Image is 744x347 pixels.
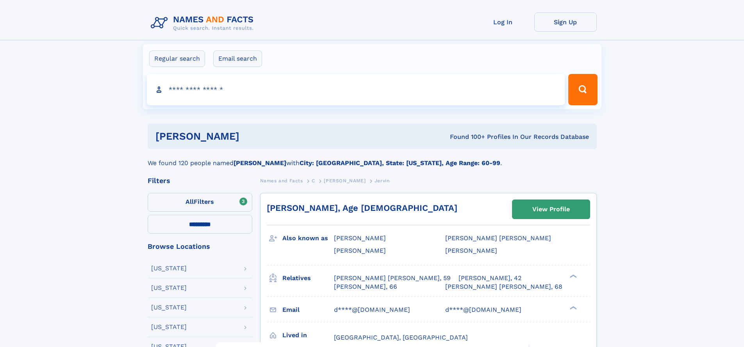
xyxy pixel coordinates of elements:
[324,178,366,183] span: [PERSON_NAME]
[334,247,386,254] span: [PERSON_NAME]
[282,271,334,285] h3: Relatives
[334,234,386,242] span: [PERSON_NAME]
[148,193,252,212] label: Filters
[151,324,187,330] div: [US_STATE]
[334,334,468,341] span: [GEOGRAPHIC_DATA], [GEOGRAPHIC_DATA]
[151,285,187,291] div: [US_STATE]
[459,274,521,282] a: [PERSON_NAME], 42
[149,50,205,67] label: Regular search
[213,50,262,67] label: Email search
[334,282,397,291] a: [PERSON_NAME], 66
[186,198,194,205] span: All
[375,178,390,183] span: Jervin
[445,247,497,254] span: [PERSON_NAME]
[282,329,334,342] h3: Lived in
[568,273,577,279] div: ❯
[147,74,565,105] input: search input
[334,274,451,282] a: [PERSON_NAME] [PERSON_NAME], 59
[534,13,597,32] a: Sign Up
[148,149,597,168] div: We found 120 people named with .
[282,303,334,316] h3: Email
[512,200,590,219] a: View Profile
[324,176,366,185] a: [PERSON_NAME]
[445,234,551,242] span: [PERSON_NAME] [PERSON_NAME]
[344,133,589,141] div: Found 100+ Profiles In Our Records Database
[282,232,334,245] h3: Also known as
[155,131,345,141] h1: [PERSON_NAME]
[148,177,252,184] div: Filters
[568,74,597,105] button: Search Button
[445,282,562,291] a: [PERSON_NAME] [PERSON_NAME], 68
[148,243,252,250] div: Browse Locations
[148,13,260,34] img: Logo Names and Facts
[300,159,500,167] b: City: [GEOGRAPHIC_DATA], State: [US_STATE], Age Range: 60-99
[532,200,570,218] div: View Profile
[151,304,187,311] div: [US_STATE]
[568,305,577,310] div: ❯
[234,159,286,167] b: [PERSON_NAME]
[267,203,457,213] a: [PERSON_NAME], Age [DEMOGRAPHIC_DATA]
[312,178,315,183] span: C
[472,13,534,32] a: Log In
[151,265,187,271] div: [US_STATE]
[260,176,303,185] a: Names and Facts
[312,176,315,185] a: C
